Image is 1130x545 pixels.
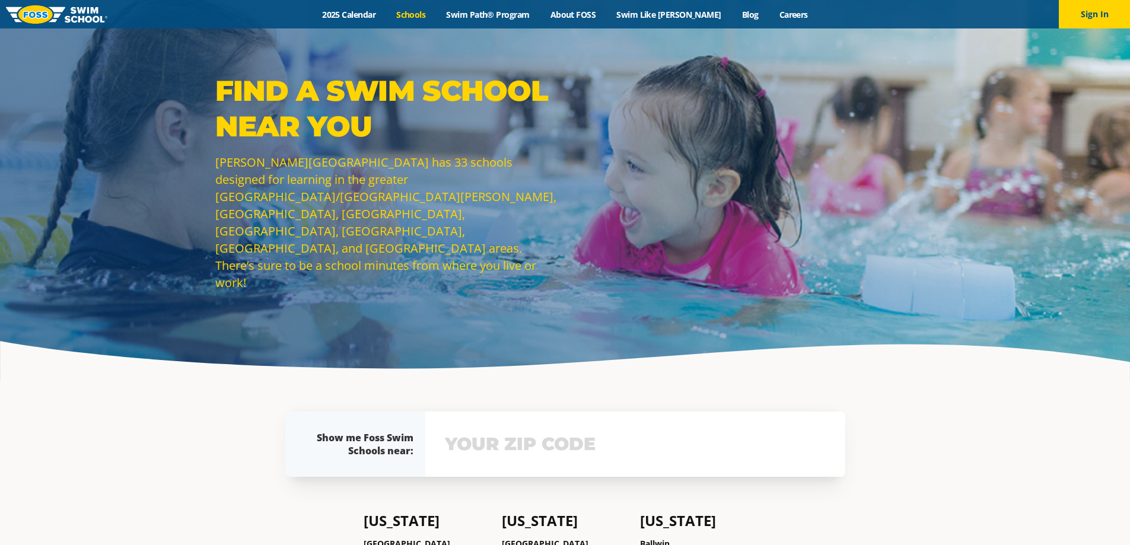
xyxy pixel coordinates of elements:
p: Find a Swim School Near You [215,73,559,144]
img: FOSS Swim School Logo [6,5,107,24]
a: Swim Like [PERSON_NAME] [606,9,732,20]
a: Blog [731,9,769,20]
a: Schools [386,9,436,20]
p: [PERSON_NAME][GEOGRAPHIC_DATA] has 33 schools designed for learning in the greater [GEOGRAPHIC_DA... [215,154,559,291]
div: Show me Foss Swim Schools near: [309,431,413,457]
h4: [US_STATE] [364,512,490,529]
a: About FOSS [540,9,606,20]
a: 2025 Calendar [312,9,386,20]
h4: [US_STATE] [502,512,628,529]
input: YOUR ZIP CODE [442,427,829,461]
h4: [US_STATE] [640,512,766,529]
a: Swim Path® Program [436,9,540,20]
a: Careers [769,9,818,20]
